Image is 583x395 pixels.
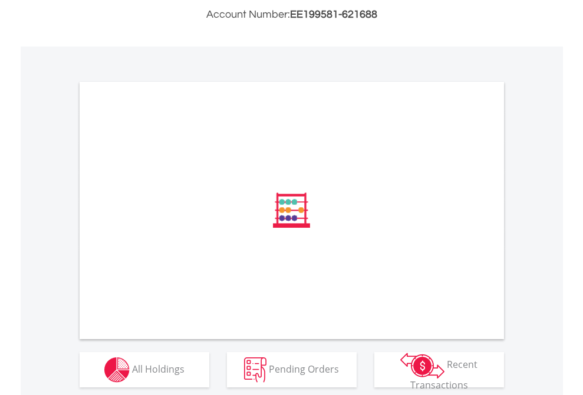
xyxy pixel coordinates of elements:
span: EE199581-621688 [290,9,377,20]
img: holdings-wht.png [104,357,130,383]
h3: Account Number: [80,6,504,23]
button: Pending Orders [227,352,357,387]
button: Recent Transactions [374,352,504,387]
img: pending_instructions-wht.png [244,357,266,383]
span: All Holdings [132,362,185,375]
img: transactions-zar-wht.png [400,353,444,379]
span: Pending Orders [269,362,339,375]
button: All Holdings [80,352,209,387]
